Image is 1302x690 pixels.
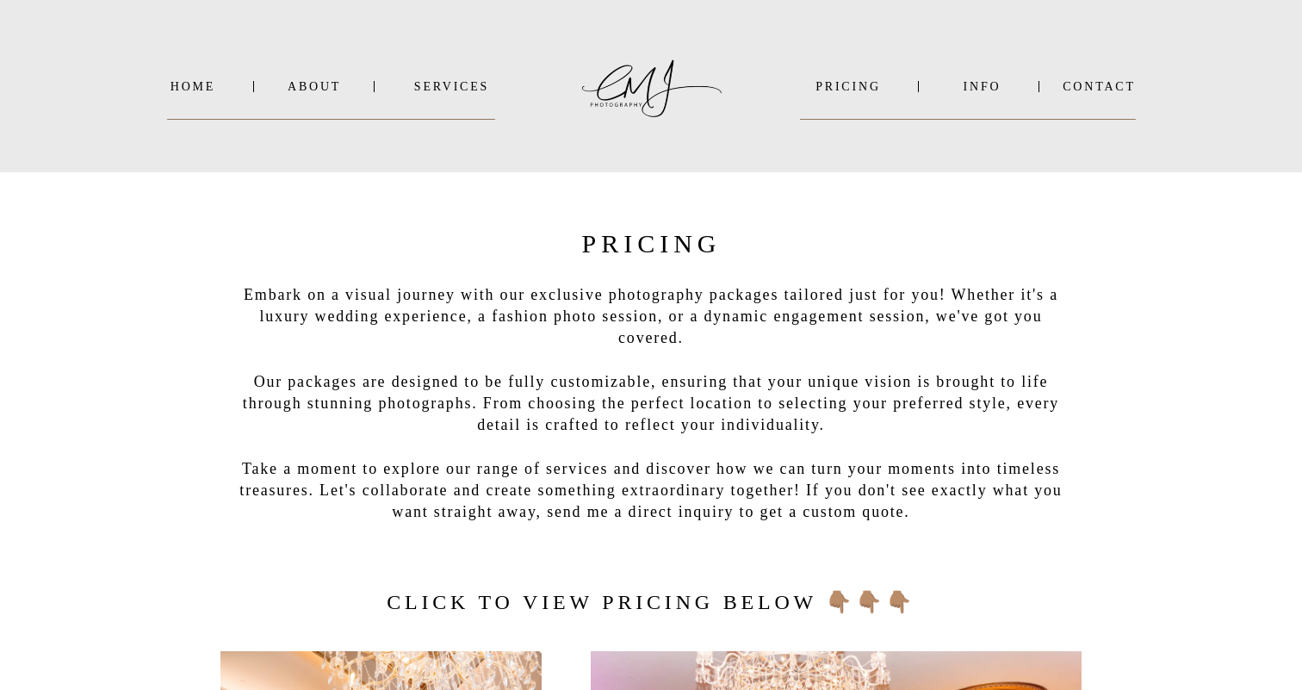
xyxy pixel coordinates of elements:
[167,80,219,93] a: Home
[227,284,1075,505] p: Embark on a visual journey with our exclusive photography packages tailored just for you! Whether...
[800,80,896,93] a: PRICING
[940,80,1024,93] a: INFO
[408,80,495,93] a: SERVICES
[288,80,339,93] a: About
[1063,80,1136,93] a: Contact
[373,586,930,614] h2: click to view pricing below 👇🏽👇🏽👇🏽
[544,223,759,255] h2: PRICING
